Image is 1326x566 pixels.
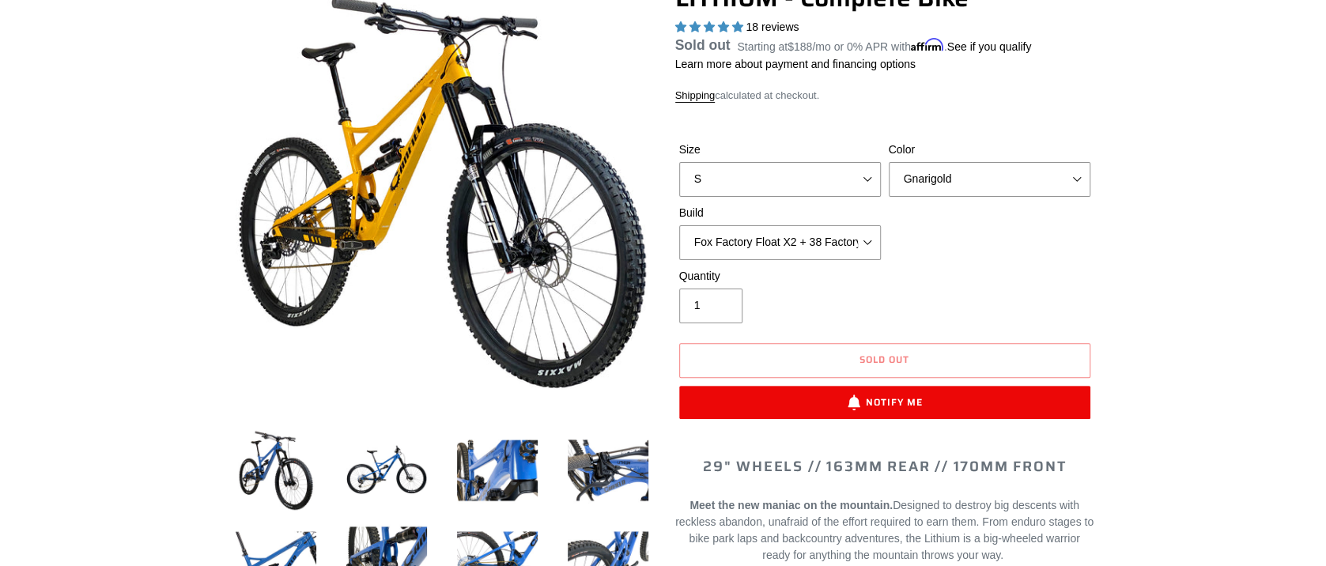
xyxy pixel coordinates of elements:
[689,515,1094,561] span: From enduro stages to bike park laps and backcountry adventures, the Lithium is a big-wheeled war...
[675,88,1094,104] div: calculated at checkout.
[675,58,916,70] a: Learn more about payment and financing options
[1000,549,1003,561] span: .
[746,21,799,33] span: 18 reviews
[675,499,1094,561] span: Designed to destroy big descents with reckless abandon, unafraid of the effort required to earn t...
[859,352,909,367] span: Sold out
[911,38,944,51] span: Affirm
[675,37,731,53] span: Sold out
[454,427,541,514] img: Load image into Gallery viewer, LITHIUM - Complete Bike
[679,386,1090,419] button: Notify Me
[343,427,430,514] img: Load image into Gallery viewer, LITHIUM - Complete Bike
[947,40,1032,53] a: See if you qualify - Learn more about Affirm Financing (opens in modal)
[679,343,1090,378] button: Sold out
[737,35,1031,55] p: Starting at /mo or 0% APR with .
[689,499,893,511] b: Meet the new maniac on the mountain.
[565,427,652,514] img: Load image into Gallery viewer, LITHIUM - Complete Bike
[675,21,746,33] span: 5.00 stars
[679,141,881,158] label: Size
[788,40,812,53] span: $188
[675,89,716,103] a: Shipping
[889,141,1090,158] label: Color
[679,205,881,221] label: Build
[703,455,1066,477] span: 29" WHEELS // 163mm REAR // 170mm FRONT
[679,268,881,285] label: Quantity
[232,427,319,514] img: Load image into Gallery viewer, LITHIUM - Complete Bike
